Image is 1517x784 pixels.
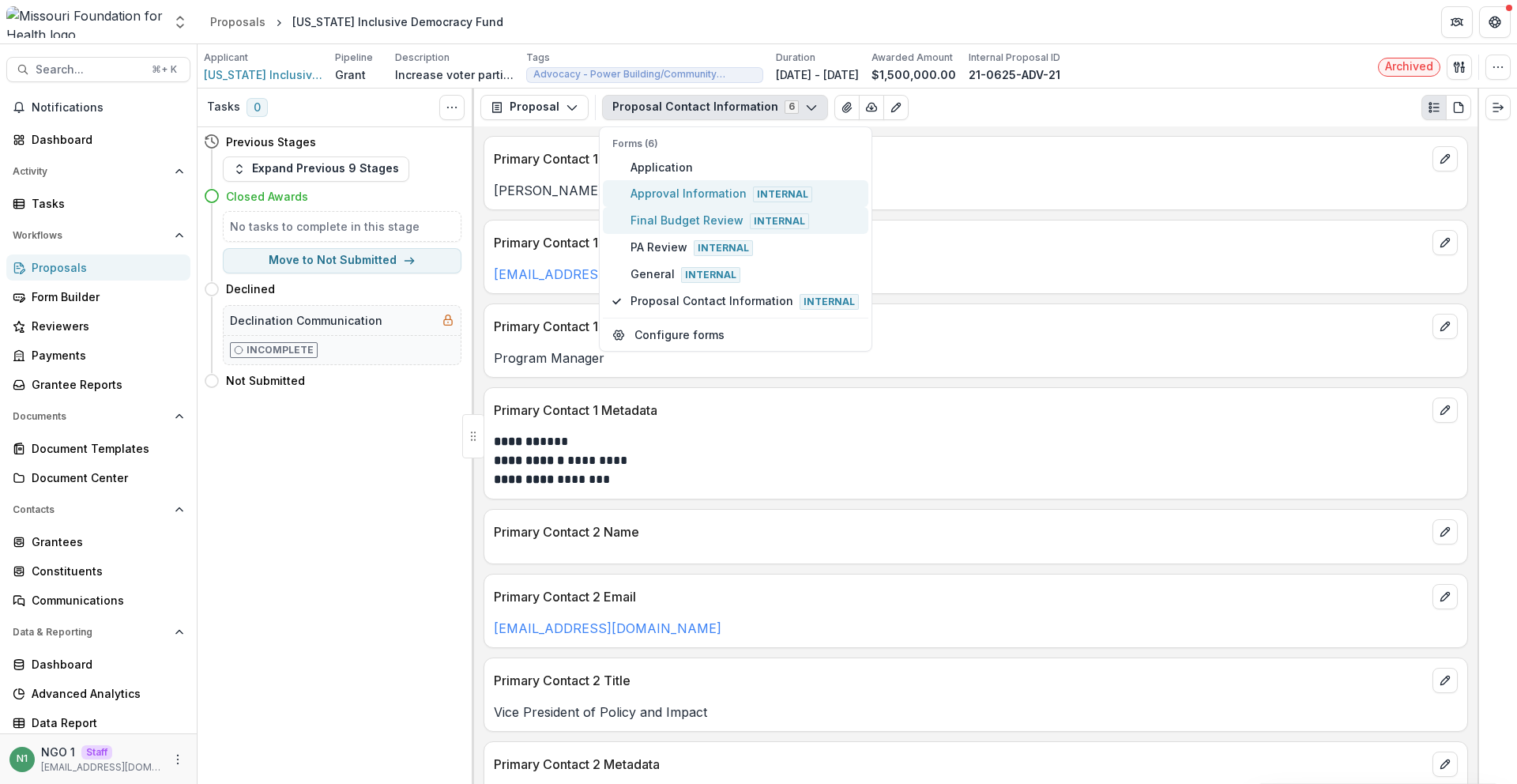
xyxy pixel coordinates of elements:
[204,10,272,33] a: Proposals
[6,465,190,491] a: Document Center
[6,95,190,120] button: Notifications
[494,317,1426,336] p: Primary Contact 1 Title
[1385,60,1433,73] span: Archived
[526,51,550,65] p: Tags
[32,318,178,334] div: Reviewers
[335,66,366,83] p: Grant
[81,745,112,759] p: Staff
[6,710,190,736] a: Data Report
[1432,668,1458,693] button: edit
[6,57,190,82] button: Search...
[6,620,190,645] button: Open Data & Reporting
[439,95,465,120] button: Toggle View Cancelled Tasks
[480,95,589,120] button: Proposal
[1441,6,1473,38] button: Partners
[776,66,859,83] p: [DATE] - [DATE]
[207,100,240,114] h3: Tasks
[6,6,163,38] img: Missouri Foundation for Health logo
[32,195,178,212] div: Tasks
[32,440,178,457] div: Document Templates
[32,592,178,609] div: Communications
[1485,95,1511,120] button: Expand right
[6,587,190,613] a: Communications
[32,533,178,550] div: Grantees
[226,281,275,297] h4: Declined
[494,620,721,636] a: [EMAIL_ADDRESS][DOMAIN_NAME]
[226,372,305,389] h4: Not Submitted
[6,254,190,281] a: Proposals
[292,13,503,30] div: [US_STATE] Inclusive Democracy Fund
[223,156,409,182] button: Expand Previous 9 Stages
[800,294,859,310] span: Internal
[230,312,382,329] h5: Declination Communication
[6,651,190,677] a: Dashboard
[612,137,859,151] p: Forms (6)
[631,212,859,229] span: Final Budget Review
[169,6,191,38] button: Open entity switcher
[32,131,178,148] div: Dashboard
[1479,6,1511,38] button: Get Help
[335,51,373,65] p: Pipeline
[230,218,454,235] h5: No tasks to complete in this stage
[631,239,859,256] span: PA Review
[494,401,1426,420] p: Primary Contact 1 Metadata
[13,627,168,638] span: Data & Reporting
[32,469,178,486] div: Document Center
[247,343,314,357] p: Incomplete
[494,181,1458,200] p: [PERSON_NAME]
[32,101,184,115] span: Notifications
[533,69,756,80] span: Advocacy - Power Building/Community Empowerment ([DATE]-[DATE])
[32,347,178,364] div: Payments
[871,51,953,65] p: Awarded Amount
[36,63,142,77] span: Search...
[1432,146,1458,171] button: edit
[694,240,753,256] span: Internal
[210,13,265,30] div: Proposals
[1446,95,1471,120] button: PDF view
[1432,584,1458,609] button: edit
[6,126,190,153] a: Dashboard
[13,411,168,422] span: Documents
[602,95,828,120] button: Proposal Contact Information6
[494,349,1458,367] p: Program Manager
[13,230,168,241] span: Workflows
[681,267,740,283] span: Internal
[247,98,268,117] span: 0
[17,754,28,764] div: NGO 1
[6,223,190,248] button: Open Workflows
[204,66,322,83] span: [US_STATE] Inclusive Democracy Fund
[494,233,1426,252] p: Primary Contact 1 Email
[41,760,162,775] p: [EMAIL_ADDRESS][DOMAIN_NAME]
[226,134,316,150] h4: Previous Stages
[1432,398,1458,423] button: edit
[494,522,1426,541] p: Primary Contact 2 Name
[32,376,178,393] div: Grantee Reports
[6,497,190,522] button: Open Contacts
[6,159,190,184] button: Open Activity
[6,404,190,429] button: Open Documents
[32,563,178,579] div: Constituents
[13,166,168,177] span: Activity
[883,95,909,120] button: Edit as form
[1432,519,1458,545] button: edit
[969,51,1060,65] p: Internal Proposal ID
[494,703,1458,722] p: Vice President of Policy and Impact
[631,185,859,202] span: Approval Information
[1421,95,1447,120] button: Plaintext view
[32,288,178,305] div: Form Builder
[776,51,815,65] p: Duration
[6,435,190,462] a: Document Templates
[32,259,178,276] div: Proposals
[834,95,860,120] button: View Attached Files
[6,529,190,555] a: Grantees
[6,342,190,368] a: Payments
[32,685,178,702] div: Advanced Analytics
[6,371,190,398] a: Grantee Reports
[494,149,1426,168] p: Primary Contact 1 Name
[1432,230,1458,255] button: edit
[6,313,190,339] a: Reviewers
[494,671,1426,690] p: Primary Contact 2 Title
[395,66,514,83] p: Increase voter participation among traditionally disenfranchised voices in [US_STATE] by granting...
[204,51,248,65] p: Applicant
[395,51,450,65] p: Description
